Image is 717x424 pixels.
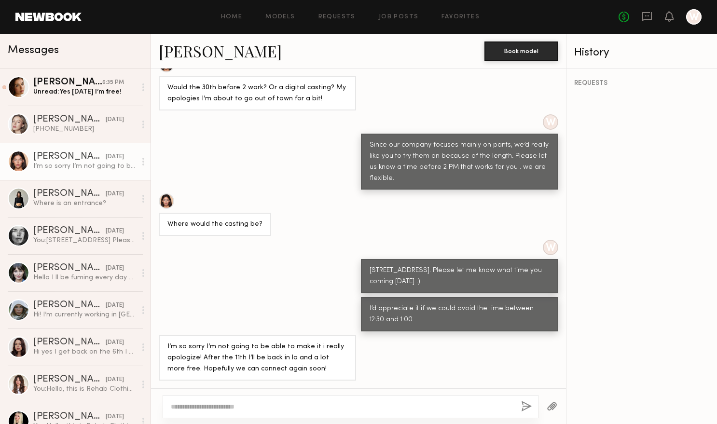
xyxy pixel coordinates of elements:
[379,14,419,20] a: Job Posts
[484,41,558,61] button: Book model
[8,45,59,56] span: Messages
[106,152,124,162] div: [DATE]
[167,342,347,375] div: I’m so sorry I’m not going to be able to make it i really apologize! After the 11th I’ll be back ...
[33,199,136,208] div: Where is an entrance?
[33,301,106,310] div: [PERSON_NAME]
[106,412,124,422] div: [DATE]
[370,303,550,326] div: I’d appreciate it if we could avoid the time between 12:30 and 1:00
[106,264,124,273] div: [DATE]
[33,375,106,384] div: [PERSON_NAME]
[33,78,102,87] div: [PERSON_NAME]
[33,273,136,282] div: Hello I ll be fuming every day Will let you know if there will be time frame during the week
[33,162,136,171] div: I’m so sorry I’m not going to be able to make it i really apologize! After the 11th I’ll be back ...
[441,14,480,20] a: Favorites
[33,152,106,162] div: [PERSON_NAME]
[167,82,347,105] div: Would the 30th before 2 work? Or a digital casting? My apologies I’m about to go out of town for ...
[33,412,106,422] div: [PERSON_NAME]
[33,124,136,134] div: [PHONE_NUMBER]
[33,338,106,347] div: [PERSON_NAME]
[33,189,106,199] div: [PERSON_NAME]
[106,227,124,236] div: [DATE]
[33,310,136,319] div: Hi! I’m currently working in [GEOGRAPHIC_DATA] for the next two weeks but please keep me in mind ...
[33,384,136,394] div: You: Hello, this is Rehab Clothing. We are a wholesale and retail–based brand focusing on trendy ...
[167,219,262,230] div: Where would the casting be?
[33,263,106,273] div: [PERSON_NAME]
[33,87,136,96] div: Unread: Yes [DATE] I’m free!
[370,140,550,184] div: Since our company focuses mainly on pants, we’d really like you to try them on because of the len...
[318,14,356,20] a: Requests
[33,236,136,245] div: You: [STREET_ADDRESS] Please let me know a convenient time for you starting from the 30th this week.
[33,115,106,124] div: [PERSON_NAME]
[484,46,558,55] a: Book model
[686,9,702,25] a: W
[106,375,124,384] div: [DATE]
[159,41,282,61] a: [PERSON_NAME]
[221,14,243,20] a: Home
[265,14,295,20] a: Models
[102,78,124,87] div: 6:35 PM
[33,347,136,356] div: Hi yes I get back on the 6th I can come to a casting any day that week!
[370,265,550,287] div: [STREET_ADDRESS]. Please let me know what time you coming [DATE] :)
[33,226,106,236] div: [PERSON_NAME]
[106,115,124,124] div: [DATE]
[106,190,124,199] div: [DATE]
[574,47,709,58] div: History
[574,80,709,87] div: REQUESTS
[106,301,124,310] div: [DATE]
[106,338,124,347] div: [DATE]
